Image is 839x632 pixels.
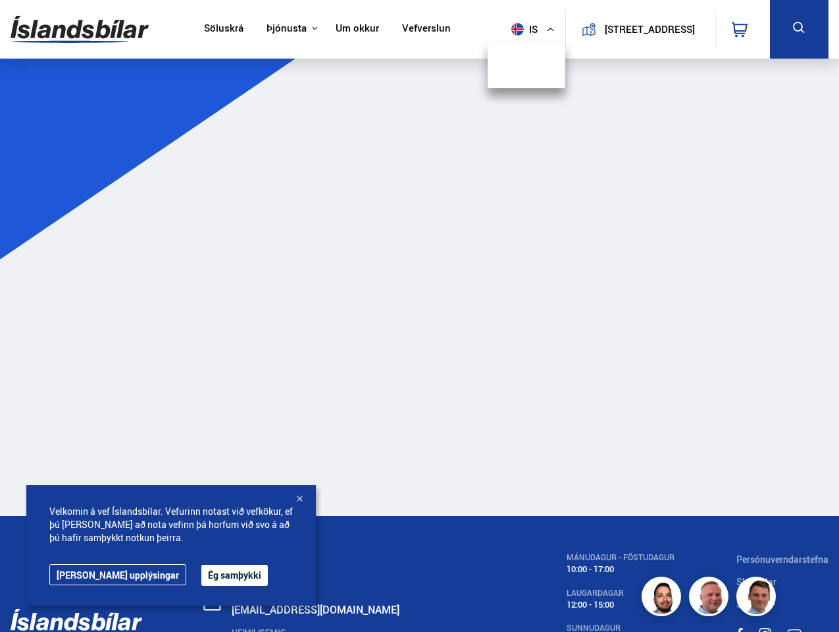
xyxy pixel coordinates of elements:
button: Opna LiveChat spjallviðmót [11,5,50,45]
img: FbJEzSuNWCJXmdc-.webp [738,579,778,618]
a: Skilmalar [736,575,776,588]
img: nhp88E3Fdnt1Opn2.png [644,579,683,618]
a: [PERSON_NAME] upplýsingar [49,564,186,585]
button: [STREET_ADDRESS] [601,24,698,35]
a: [EMAIL_ADDRESS][DOMAIN_NAME] [232,602,399,617]
a: Persónuverndarstefna [736,553,828,566]
img: svg+xml;base64,PHN2ZyB4bWxucz0iaHR0cDovL3d3dy53My5vcmcvMjAwMC9zdmciIHdpZHRoPSI1MTIiIGhlaWdodD0iNT... [511,23,524,36]
a: Söluskrá [204,22,243,36]
img: siFngHWaQ9KaOqBr.png [691,579,730,618]
button: is [506,10,565,49]
a: [STREET_ADDRESS] [573,11,707,48]
a: Um okkur [336,22,379,36]
div: MÁNUDAGUR - FÖSTUDAGUR [567,553,674,562]
button: Ég samþykki [201,565,268,586]
div: SENDA SKILABOÐ [232,591,504,600]
button: Þjónusta [267,22,307,35]
a: Vefverslun [402,22,451,36]
div: 12:00 - 15:00 [567,600,674,610]
img: G0Ugv5HjCgRt.svg [11,8,149,51]
div: SÍMI [232,553,504,562]
span: Velkomin á vef Íslandsbílar. Vefurinn notast við vefkökur, ef þú [PERSON_NAME] að nota vefinn þá ... [49,505,293,544]
span: is [506,23,539,36]
div: 10:00 - 17:00 [567,564,674,574]
div: LAUGARDAGAR [567,589,674,598]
